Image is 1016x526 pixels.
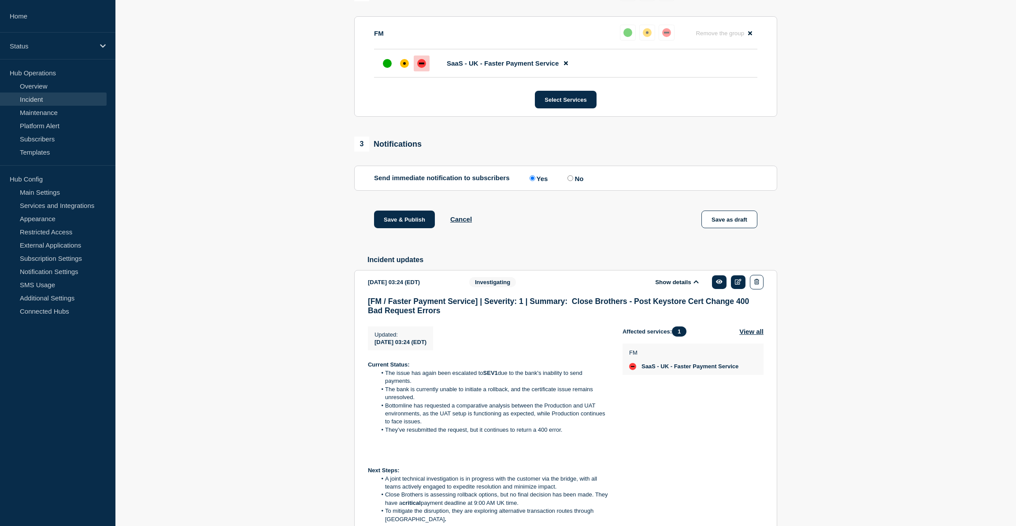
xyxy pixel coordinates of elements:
[374,174,510,182] p: Send immediate notification to subscribers
[483,370,498,376] strong: SEV1
[377,475,609,491] li: A joint technical investigation is in progress with the customer via the bridge, with all teams a...
[662,28,671,37] div: down
[629,349,738,356] p: FM
[653,278,701,286] button: Show details
[739,326,764,337] button: View all
[377,402,609,426] li: Bottomline has requested a comparative analysis between the Production and UAT environments, as t...
[368,275,456,289] div: [DATE] 03:24 (EDT)
[672,326,686,337] span: 1
[354,137,422,152] div: Notifications
[417,59,426,68] div: down
[450,215,472,223] button: Cancel
[469,277,516,287] span: Investigating
[535,91,596,108] button: Select Services
[445,516,446,522] strong: .
[375,331,426,338] p: Updated :
[643,28,652,37] div: affected
[374,30,384,37] p: FM
[377,426,609,434] li: They’ve resubmitted the request, but it continues to return a 400 error.
[623,326,691,337] span: Affected services:
[690,25,757,42] button: Remove the group
[368,361,410,368] strong: Current Status:
[377,507,609,523] li: To mitigate the disruption, they are exploring alternative transaction routes through [GEOGRAPHIC...
[402,500,421,506] strong: critical
[367,256,777,264] h2: Incident updates
[354,137,369,152] span: 3
[659,25,675,41] button: down
[567,175,573,181] input: No
[641,363,738,370] span: SaaS - UK - Faster Payment Service
[701,211,757,228] button: Save as draft
[10,42,94,50] p: Status
[374,211,435,228] button: Save & Publish
[696,30,744,37] span: Remove the group
[375,339,426,345] span: [DATE] 03:24 (EDT)
[374,174,757,182] div: Send immediate notification to subscribers
[400,59,409,68] div: affected
[368,467,400,474] strong: Next Steps:
[620,25,636,41] button: up
[639,25,655,41] button: affected
[530,175,535,181] input: Yes
[377,491,609,507] li: Close Brothers is assessing rollback options, but no final decision has been made. They have a pa...
[527,174,548,182] label: Yes
[377,385,609,402] li: The bank is currently unable to initiate a rollback, and the certificate issue remains unresolved.
[565,174,583,182] label: No
[447,59,559,67] span: SaaS - UK - Faster Payment Service
[383,59,392,68] div: up
[623,28,632,37] div: up
[377,369,609,385] li: The issue has again been escalated to due to the bank's inability to send payments.
[368,297,764,315] h3: [FM / Faster Payment Service] | Severity: 1 | Summary: Close Brothers - Post Keystore Cert Change...
[629,363,636,370] div: down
